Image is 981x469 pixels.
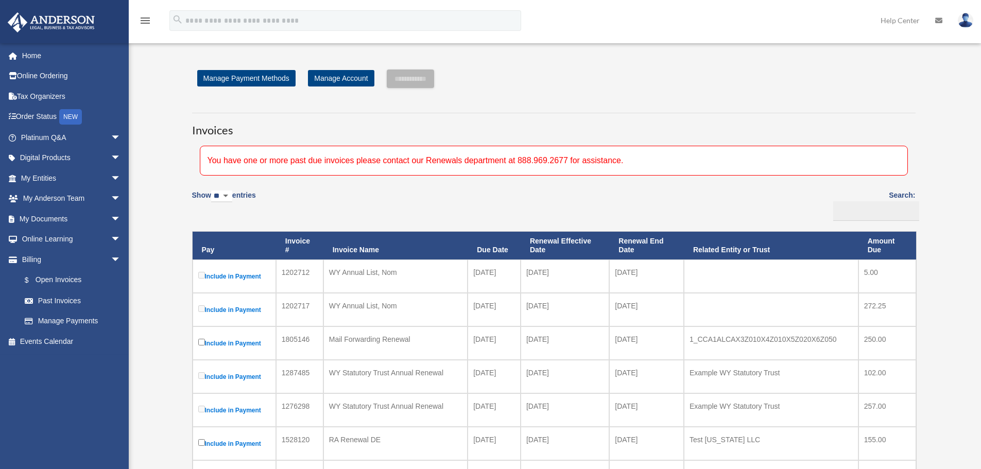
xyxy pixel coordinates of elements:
[833,201,919,221] input: Search:
[329,366,462,380] div: WY Statutory Trust Annual Renewal
[59,109,82,125] div: NEW
[521,259,609,293] td: [DATE]
[198,305,205,312] input: Include in Payment
[468,232,521,259] th: Due Date: activate to sort column ascending
[7,66,136,86] a: Online Ordering
[308,70,374,86] a: Manage Account
[5,12,98,32] img: Anderson Advisors Platinum Portal
[276,360,323,393] td: 1287485
[211,190,232,202] select: Showentries
[858,293,916,326] td: 272.25
[7,86,136,107] a: Tax Organizers
[172,14,183,25] i: search
[858,360,916,393] td: 102.00
[14,311,131,332] a: Manage Payments
[111,229,131,250] span: arrow_drop_down
[192,113,916,138] h3: Invoices
[198,270,270,283] label: Include in Payment
[7,188,136,209] a: My Anderson Teamarrow_drop_down
[684,360,858,393] td: Example WY Statutory Trust
[958,13,973,28] img: User Pic
[276,326,323,360] td: 1805146
[111,148,131,169] span: arrow_drop_down
[276,232,323,259] th: Invoice #: activate to sort column ascending
[198,370,270,383] label: Include in Payment
[858,393,916,427] td: 257.00
[329,432,462,447] div: RA Renewal DE
[684,232,858,259] th: Related Entity or Trust: activate to sort column ascending
[198,339,205,345] input: Include in Payment
[197,70,296,86] a: Manage Payment Methods
[609,393,684,427] td: [DATE]
[7,107,136,128] a: Order StatusNEW
[521,427,609,460] td: [DATE]
[468,360,521,393] td: [DATE]
[198,372,205,379] input: Include in Payment
[198,404,270,416] label: Include in Payment
[609,326,684,360] td: [DATE]
[609,259,684,293] td: [DATE]
[684,326,858,360] td: 1_CCA1ALCAX3Z010X4Z010X5Z020X6Z050
[111,168,131,189] span: arrow_drop_down
[521,232,609,259] th: Renewal Effective Date: activate to sort column ascending
[329,399,462,413] div: WY Statutory Trust Annual Renewal
[521,293,609,326] td: [DATE]
[858,259,916,293] td: 5.00
[7,229,136,250] a: Online Learningarrow_drop_down
[198,272,205,279] input: Include in Payment
[609,232,684,259] th: Renewal End Date: activate to sort column ascending
[468,293,521,326] td: [DATE]
[14,290,131,311] a: Past Invoices
[329,332,462,346] div: Mail Forwarding Renewal
[329,265,462,280] div: WY Annual List, Nom
[276,427,323,460] td: 1528120
[323,232,468,259] th: Invoice Name: activate to sort column ascending
[521,393,609,427] td: [DATE]
[609,360,684,393] td: [DATE]
[468,393,521,427] td: [DATE]
[30,274,36,287] span: $
[198,439,205,446] input: Include in Payment
[609,293,684,326] td: [DATE]
[521,360,609,393] td: [DATE]
[198,406,205,412] input: Include in Payment
[7,127,136,148] a: Platinum Q&Aarrow_drop_down
[7,45,136,66] a: Home
[111,209,131,230] span: arrow_drop_down
[7,331,136,352] a: Events Calendar
[111,249,131,270] span: arrow_drop_down
[139,18,151,27] a: menu
[193,232,276,259] th: Pay: activate to sort column descending
[329,299,462,313] div: WY Annual List, Nom
[14,270,126,291] a: $Open Invoices
[198,437,270,450] label: Include in Payment
[7,148,136,168] a: Digital Productsarrow_drop_down
[276,293,323,326] td: 1202717
[198,337,270,350] label: Include in Payment
[276,259,323,293] td: 1202712
[276,393,323,427] td: 1276298
[139,14,151,27] i: menu
[192,189,256,213] label: Show entries
[684,427,858,460] td: Test [US_STATE] LLC
[858,326,916,360] td: 250.00
[111,127,131,148] span: arrow_drop_down
[198,303,270,316] label: Include in Payment
[111,188,131,210] span: arrow_drop_down
[609,427,684,460] td: [DATE]
[858,427,916,460] td: 155.00
[468,326,521,360] td: [DATE]
[7,209,136,229] a: My Documentsarrow_drop_down
[858,232,916,259] th: Amount Due: activate to sort column ascending
[200,146,908,176] div: You have one or more past due invoices please contact our Renewals department at 888.969.2677 for...
[468,427,521,460] td: [DATE]
[521,326,609,360] td: [DATE]
[830,189,916,221] label: Search:
[468,259,521,293] td: [DATE]
[7,168,136,188] a: My Entitiesarrow_drop_down
[7,249,131,270] a: Billingarrow_drop_down
[684,393,858,427] td: Example WY Statutory Trust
